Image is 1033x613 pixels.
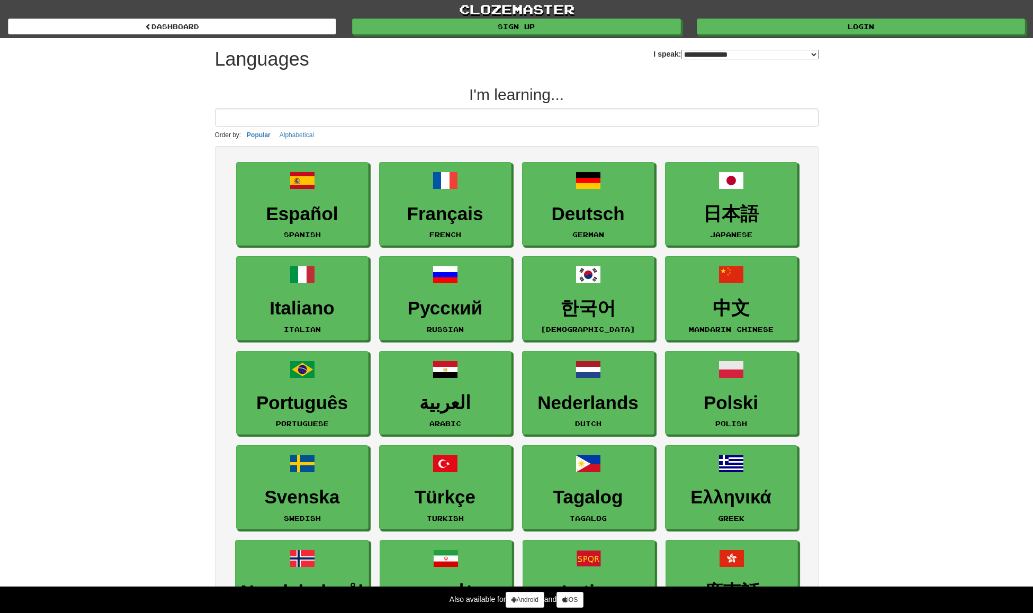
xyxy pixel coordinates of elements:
[653,49,818,59] label: I speak:
[244,129,274,141] button: Popular
[242,487,363,508] h3: Svenska
[671,393,792,413] h3: Polski
[385,204,506,224] h3: Français
[665,256,797,340] a: 中文Mandarin Chinese
[242,204,363,224] h3: Español
[427,326,464,333] small: Russian
[276,129,317,141] button: Alphabetical
[522,351,654,435] a: NederlandsDutch
[556,592,583,608] a: iOS
[236,256,369,340] a: ItalianoItalian
[276,420,329,427] small: Portuguese
[242,298,363,319] h3: Italiano
[671,204,792,224] h3: 日本語
[241,582,363,602] h3: Norsk bokmål
[522,445,654,529] a: TagalogTagalog
[427,515,464,522] small: Turkish
[236,162,369,246] a: EspañolSpanish
[697,19,1025,34] a: Login
[671,298,792,319] h3: 中文
[215,131,241,139] small: Order by:
[528,298,649,319] h3: 한국어
[665,445,797,529] a: ΕλληνικάGreek
[8,19,336,34] a: dashboard
[379,351,511,435] a: العربيةArabic
[665,162,797,246] a: 日本語Japanese
[385,582,506,602] h3: فارسی
[681,50,819,59] select: I speak:
[671,582,792,602] h3: 廣東話
[385,393,506,413] h3: العربية
[528,582,649,602] h3: Latina
[385,298,506,319] h3: Русский
[575,420,601,427] small: Dutch
[236,445,369,529] a: SvenskaSwedish
[522,256,654,340] a: 한국어[DEMOGRAPHIC_DATA]
[506,592,544,608] a: Android
[715,420,747,427] small: Polish
[379,256,511,340] a: РусскийRussian
[242,393,363,413] h3: Português
[689,326,774,333] small: Mandarin Chinese
[528,487,649,508] h3: Tagalog
[522,162,654,246] a: DeutschGerman
[379,445,511,529] a: TürkçeTurkish
[429,231,461,238] small: French
[215,49,309,70] h1: Languages
[528,393,649,413] h3: Nederlands
[570,515,607,522] small: Tagalog
[710,231,752,238] small: Japanese
[284,326,321,333] small: Italian
[541,326,635,333] small: [DEMOGRAPHIC_DATA]
[236,351,369,435] a: PortuguêsPortuguese
[572,231,604,238] small: German
[429,420,461,427] small: Arabic
[284,515,321,522] small: Swedish
[528,204,649,224] h3: Deutsch
[718,515,744,522] small: Greek
[215,86,819,103] h2: I'm learning...
[385,487,506,508] h3: Türkçe
[671,487,792,508] h3: Ελληνικά
[379,162,511,246] a: FrançaisFrench
[665,351,797,435] a: PolskiPolish
[352,19,680,34] a: Sign up
[284,231,321,238] small: Spanish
